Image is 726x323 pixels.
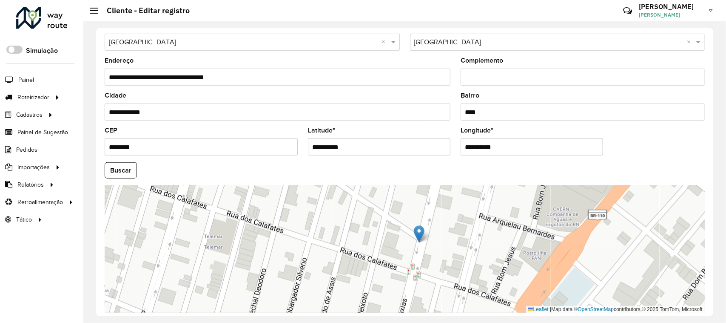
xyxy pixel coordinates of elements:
img: Marker [414,225,424,243]
label: Simulação [26,46,58,56]
span: Cadastros [16,110,43,119]
h3: [PERSON_NAME] [639,3,703,11]
a: Leaflet [528,306,549,312]
label: Endereço [105,55,134,66]
label: Cidade [105,90,126,101]
span: Relatórios [17,180,44,189]
span: Painel [18,75,34,84]
span: Importações [17,163,50,172]
span: Retroalimentação [17,198,63,207]
a: Contato Rápido [618,2,637,20]
span: Roteirizador [17,93,49,102]
label: Longitude [461,125,493,136]
label: Bairro [461,90,479,101]
button: Buscar [105,162,137,179]
span: [PERSON_NAME] [639,11,703,19]
span: Clear all [687,37,694,47]
label: CEP [105,125,117,136]
span: Painel de Sugestão [17,128,68,137]
a: OpenStreetMap [578,306,614,312]
span: | [550,306,551,312]
h2: Cliente - Editar registro [98,6,190,15]
span: Tático [16,215,32,224]
label: Complemento [461,55,503,66]
span: Pedidos [16,145,37,154]
label: Latitude [308,125,335,136]
div: Map data © contributors,© 2025 TomTom, Microsoft [526,306,705,313]
span: Clear all [382,37,389,47]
